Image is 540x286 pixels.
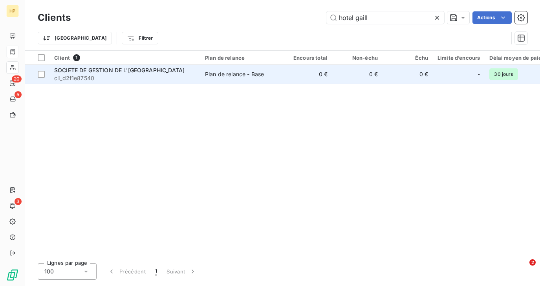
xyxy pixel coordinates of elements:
span: cli_d2f1e87540 [54,74,196,82]
button: Actions [472,11,512,24]
span: 30 jours [489,68,518,80]
div: Plan de relance [205,55,277,61]
span: 1 [155,268,157,275]
div: Échu [387,55,428,61]
img: Logo LeanPay [6,269,19,281]
div: Limite d’encours [437,55,480,61]
h3: Clients [38,11,71,25]
span: SOCIETE DE GESTION DE L'[GEOGRAPHIC_DATA] [54,67,185,73]
button: Précédent [103,263,150,280]
span: 2 [529,259,536,266]
div: HP [6,5,19,17]
td: 0 € [282,65,332,84]
span: 20 [12,75,22,82]
span: 5 [15,91,22,98]
div: Encours total [287,55,328,61]
input: Rechercher [326,11,444,24]
span: Client [54,55,70,61]
button: Suivant [162,263,201,280]
div: Non-échu [337,55,378,61]
span: 1 [73,54,80,61]
div: Plan de relance - Base [205,70,264,78]
span: - [478,70,480,78]
iframe: Intercom live chat [513,259,532,278]
td: 0 € [332,65,383,84]
td: 0 € [383,65,433,84]
span: 3 [15,198,22,205]
button: Filtrer [122,32,158,44]
button: [GEOGRAPHIC_DATA] [38,32,112,44]
button: 1 [150,263,162,280]
span: 100 [44,268,54,275]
